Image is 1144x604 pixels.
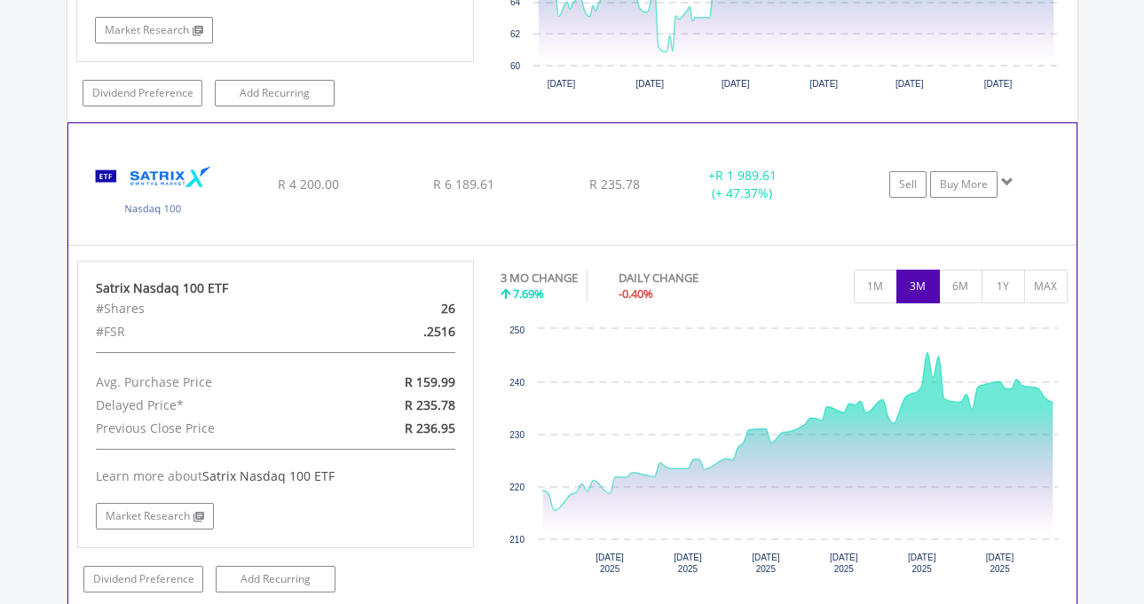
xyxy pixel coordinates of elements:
span: R 236.95 [405,420,455,436]
button: 6M [939,270,982,303]
img: TFSA.STXNDQ.png [77,145,230,239]
button: 1M [854,270,897,303]
text: 60 [510,61,521,71]
text: 62 [510,29,521,39]
div: DAILY CHANGE [619,270,761,286]
div: 3 MO CHANGE [501,270,578,286]
div: Satrix Nasdaq 100 ETF [96,279,456,297]
a: Sell [889,171,927,198]
span: -0.40% [619,286,653,302]
div: .2516 [340,320,469,343]
text: [DATE] [548,79,576,89]
div: #Shares [83,297,340,320]
text: 240 [509,378,525,388]
span: R 235.78 [405,396,455,413]
span: 7.69% [513,286,544,302]
a: Dividend Preference [83,80,202,106]
text: [DATE] 2025 [908,553,936,574]
span: R 1 989.61 [715,167,777,184]
span: R 235.78 [589,176,640,192]
a: Market Research [96,503,214,529]
span: Satrix Nasdaq 100 ETF [202,467,335,484]
text: [DATE] [895,79,924,89]
div: Delayed Price* [83,394,340,417]
div: #FSR [83,320,340,343]
span: R 4 200.00 [278,176,339,192]
svg: Interactive chart [501,320,1067,586]
text: 210 [509,535,525,545]
div: + (+ 47.37%) [675,167,809,202]
div: 26 [340,297,469,320]
text: 230 [509,430,525,440]
a: Buy More [930,171,998,198]
div: Chart. Highcharts interactive chart. [501,320,1068,586]
text: 220 [509,482,525,492]
a: Add Recurring [216,566,335,592]
text: [DATE] [809,79,838,89]
div: Previous Close Price [83,417,340,440]
text: [DATE] 2025 [752,553,780,574]
a: Add Recurring [215,80,335,106]
text: [DATE] 2025 [830,553,858,574]
button: 1Y [982,270,1025,303]
div: Avg. Purchase Price [83,371,340,394]
text: [DATE] [984,79,1013,89]
button: MAX [1024,270,1068,303]
text: [DATE] 2025 [674,553,702,574]
div: Learn more about [96,467,456,485]
a: Market Research [95,17,213,43]
button: 3M [896,270,940,303]
text: [DATE] [722,79,750,89]
text: 250 [509,326,525,335]
span: R 6 189.61 [433,176,494,192]
span: R 159.99 [405,373,455,390]
text: [DATE] 2025 [986,553,1014,574]
text: [DATE] [635,79,664,89]
text: [DATE] 2025 [596,553,624,574]
a: Dividend Preference [83,566,203,592]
